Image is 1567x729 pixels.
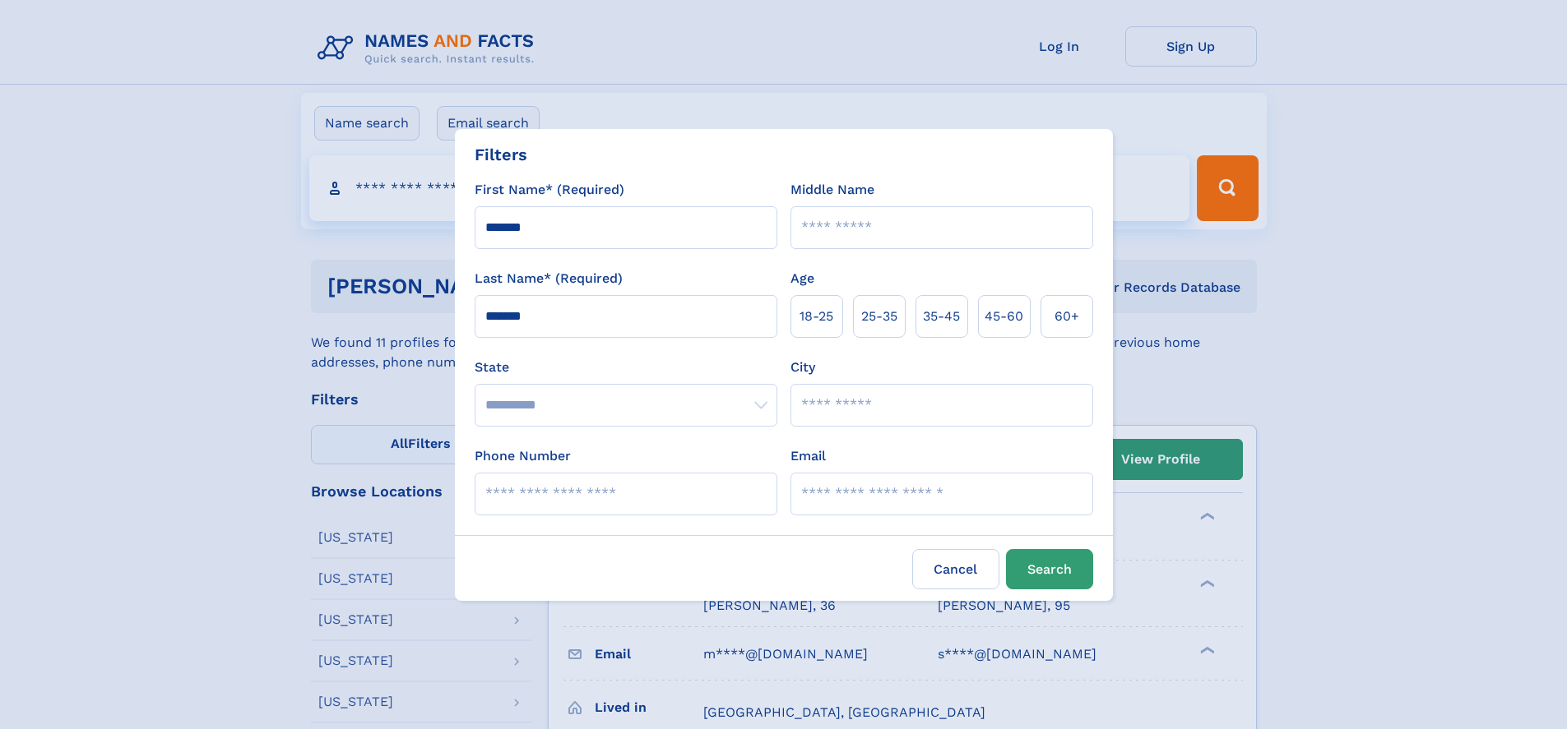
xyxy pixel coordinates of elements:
[475,269,623,288] label: Last Name* (Required)
[861,307,897,326] span: 25‑35
[475,180,624,200] label: First Name* (Required)
[1055,307,1079,326] span: 60+
[790,358,815,377] label: City
[790,180,874,200] label: Middle Name
[1006,549,1093,589] button: Search
[790,269,814,288] label: Age
[475,142,527,167] div: Filters
[912,549,999,589] label: Cancel
[475,446,571,466] label: Phone Number
[923,307,960,326] span: 35‑45
[475,358,777,377] label: State
[985,307,1023,326] span: 45‑60
[800,307,833,326] span: 18‑25
[790,446,826,466] label: Email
